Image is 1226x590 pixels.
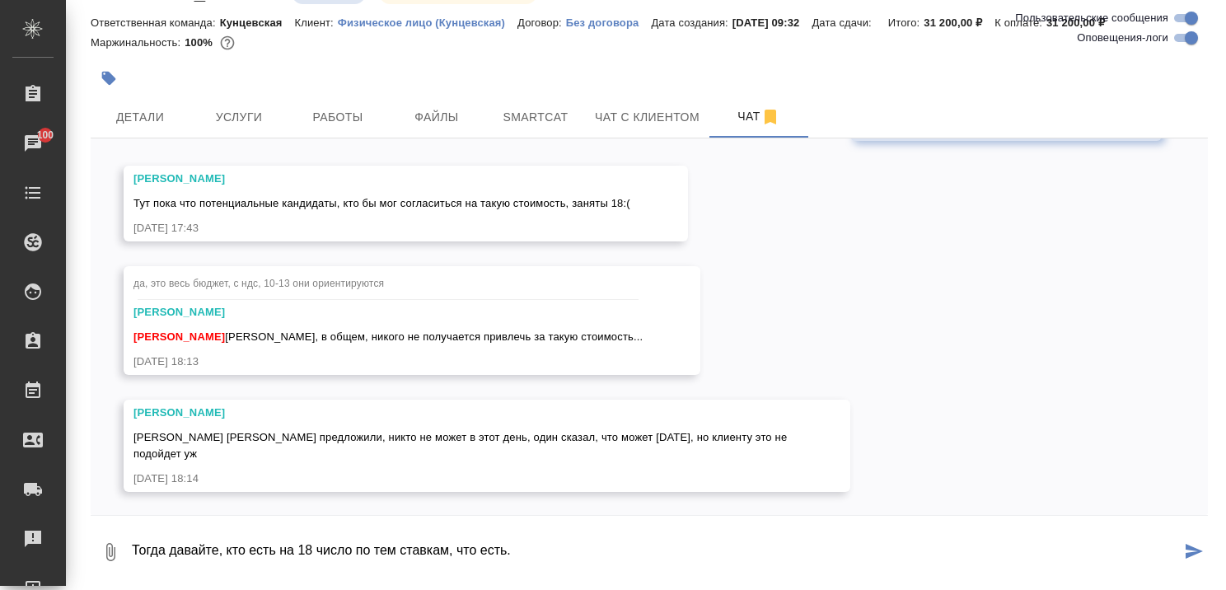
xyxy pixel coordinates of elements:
[133,278,384,289] span: да, это весь бюджет, с ндс, 10-13 они ориентируются
[133,171,630,187] div: [PERSON_NAME]
[295,16,338,29] p: Клиент:
[566,15,652,29] a: Без договора
[566,16,652,29] p: Без договора
[994,16,1046,29] p: К оплате:
[133,330,225,343] span: [PERSON_NAME]
[217,32,238,54] button: 0.00 RUB;
[812,16,875,29] p: Дата сдачи:
[397,107,476,128] span: Файлы
[133,405,793,421] div: [PERSON_NAME]
[27,127,64,143] span: 100
[4,123,62,164] a: 100
[517,16,566,29] p: Договор:
[91,16,220,29] p: Ответственная команда:
[91,60,127,96] button: Добавить тэг
[732,16,812,29] p: [DATE] 09:32
[298,107,377,128] span: Работы
[101,107,180,128] span: Детали
[595,107,700,128] span: Чат с клиентом
[199,107,278,128] span: Услуги
[1015,10,1168,26] span: Пользовательские сообщения
[133,431,790,460] span: [PERSON_NAME] [PERSON_NAME] предложили, никто не может в этот день, один сказал, что может [DATE]...
[338,15,517,29] a: Физическое лицо (Кунцевская)
[338,16,517,29] p: Физическое лицо (Кунцевская)
[719,106,798,127] span: Чат
[220,16,295,29] p: Кунцевская
[924,16,994,29] p: 31 200,00 ₽
[760,107,780,127] svg: Отписаться
[1077,30,1168,46] span: Оповещения-логи
[133,220,630,236] div: [DATE] 17:43
[133,354,643,370] div: [DATE] 18:13
[185,36,217,49] p: 100%
[91,36,185,49] p: Маржинальность:
[496,107,575,128] span: Smartcat
[133,304,643,321] div: [PERSON_NAME]
[133,197,630,209] span: Тут пока что потенциальные кандидаты, кто бы мог согласиться на такую стоимость, заняты 18:(
[133,471,793,487] div: [DATE] 18:14
[888,16,924,29] p: Итого:
[651,16,732,29] p: Дата создания:
[133,330,643,343] span: [PERSON_NAME], в общем, никого не получается привлечь за такую стоимость...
